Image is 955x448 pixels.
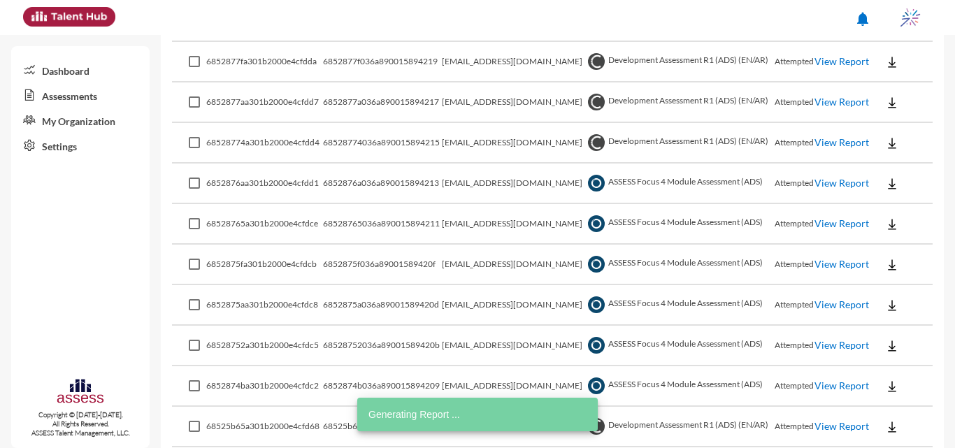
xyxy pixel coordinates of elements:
a: View Report [814,177,869,189]
a: View Report [814,217,869,229]
td: 6852875f036a89001589420f [323,245,442,285]
a: Dashboard [11,57,150,82]
td: 6852874ba301b2000e4cfdc2 [206,366,323,407]
td: [EMAIL_ADDRESS][DOMAIN_NAME] [442,245,584,285]
td: ASSESS Focus 4 Module Assessment (ADS) [584,204,775,245]
td: [EMAIL_ADDRESS][DOMAIN_NAME] [442,204,584,245]
a: View Report [814,55,869,67]
img: assesscompany-logo.png [56,377,104,407]
p: Copyright © [DATE]-[DATE]. All Rights Reserved. ASSESS Talent Management, LLC. [11,410,150,438]
td: 6852877aa301b2000e4cfdd7 [206,82,323,123]
mat-icon: notifications [854,10,871,27]
td: Attempted [775,204,814,245]
td: 68525b65a301b2000e4cfd68 [206,407,323,447]
td: Attempted [775,285,814,326]
a: Assessments [11,82,150,108]
td: 68528774036a890015894215 [323,123,442,164]
td: 6852876a036a890015894213 [323,164,442,204]
td: Attempted [775,164,814,204]
td: [EMAIL_ADDRESS][DOMAIN_NAME] [442,366,584,407]
td: ASSESS Focus 4 Module Assessment (ADS) [584,366,775,407]
a: View Report [814,96,869,108]
td: 6852877f036a890015894219 [323,42,442,82]
a: View Report [814,420,869,432]
a: View Report [814,339,869,351]
td: 6852875aa301b2000e4cfdc8 [206,285,323,326]
td: Development Assessment R1 (ADS) (EN/AR) [584,407,775,447]
td: ASSESS Focus 4 Module Assessment (ADS) [584,285,775,326]
td: Attempted [775,82,814,123]
span: Generating Report ... [368,407,460,421]
td: Attempted [775,245,814,285]
td: 68525b65037e7f001539c0ab [323,407,442,447]
td: Development Assessment R1 (ADS) (EN/AR) [584,42,775,82]
td: Attempted [775,407,814,447]
td: ASSESS Focus 4 Module Assessment (ADS) [584,164,775,204]
td: ASSESS Focus 4 Module Assessment (ADS) [584,326,775,366]
a: Settings [11,133,150,158]
td: ASSESS Focus 4 Module Assessment (ADS) [584,245,775,285]
a: View Report [814,136,869,148]
td: 68528752036a89001589420b [323,326,442,366]
td: [EMAIL_ADDRESS][DOMAIN_NAME] [442,326,584,366]
td: Development Assessment R1 (ADS) (EN/AR) [584,82,775,123]
td: 68528774a301b2000e4cfdd4 [206,123,323,164]
td: Development Assessment R1 (ADS) (EN/AR) [584,123,775,164]
a: View Report [814,298,869,310]
a: View Report [814,380,869,391]
td: 68528765a301b2000e4cfdce [206,204,323,245]
td: [EMAIL_ADDRESS][DOMAIN_NAME] [442,164,584,204]
td: Attempted [775,123,814,164]
td: [EMAIL_ADDRESS][DOMAIN_NAME] [442,285,584,326]
a: View Report [814,258,869,270]
td: 6852874b036a890015894209 [323,366,442,407]
td: [EMAIL_ADDRESS][DOMAIN_NAME] [442,42,584,82]
td: 6852875fa301b2000e4cfdcb [206,245,323,285]
td: Attempted [775,326,814,366]
a: My Organization [11,108,150,133]
td: 6852877a036a890015894217 [323,82,442,123]
td: [EMAIL_ADDRESS][DOMAIN_NAME] [442,123,584,164]
td: 68528765036a890015894211 [323,204,442,245]
td: 68528752a301b2000e4cfdc5 [206,326,323,366]
td: Attempted [775,366,814,407]
td: Attempted [775,42,814,82]
td: 6852876aa301b2000e4cfdd1 [206,164,323,204]
td: 6852877fa301b2000e4cfdda [206,42,323,82]
td: [EMAIL_ADDRESS][DOMAIN_NAME] [442,82,584,123]
td: 6852875a036a89001589420d [323,285,442,326]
